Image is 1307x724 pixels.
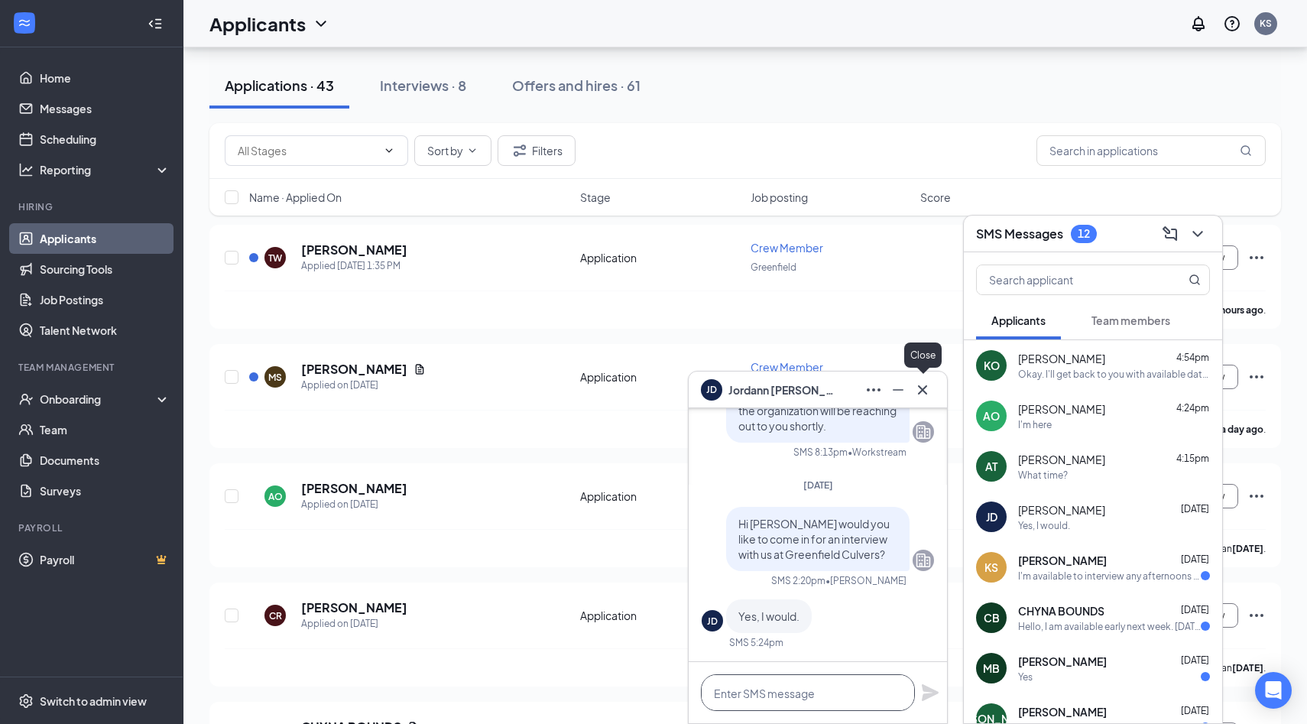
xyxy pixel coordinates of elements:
[40,693,147,709] div: Switch to admin view
[301,258,407,274] div: Applied [DATE] 1:35 PM
[40,445,170,476] a: Documents
[1181,654,1209,666] span: [DATE]
[17,15,32,31] svg: WorkstreamLogo
[921,683,939,702] button: Plane
[920,190,951,205] span: Score
[1018,519,1070,532] div: Yes, I would.
[40,162,171,177] div: Reporting
[984,610,1000,625] div: CB
[1018,603,1104,618] span: CHYNA BOUNDS
[380,76,466,95] div: Interviews · 8
[1232,543,1263,554] b: [DATE]
[886,378,910,402] button: Minimize
[751,261,796,273] span: Greenfield
[580,608,741,623] div: Application
[738,609,799,623] span: Yes, I would.
[1036,135,1266,166] input: Search in applications
[1018,620,1201,633] div: Hello, I am available early next week. [DATE]/[DATE] anytime after 11 am for an interview.
[40,284,170,315] a: Job Postings
[301,361,407,378] h5: [PERSON_NAME]
[301,242,407,258] h5: [PERSON_NAME]
[580,190,611,205] span: Stage
[904,343,942,368] div: Close
[1260,17,1272,30] div: KS
[848,446,906,459] span: • Workstream
[427,145,463,156] span: Sort by
[249,190,342,205] span: Name · Applied On
[1189,15,1208,33] svg: Notifications
[1158,222,1182,246] button: ComposeMessage
[1223,15,1241,33] svg: QuestionInfo
[1176,402,1209,414] span: 4:24pm
[238,142,377,159] input: All Stages
[580,489,741,504] div: Application
[1181,604,1209,615] span: [DATE]
[40,476,170,506] a: Surveys
[1181,503,1209,515] span: [DATE]
[18,521,167,534] div: Payroll
[825,574,906,587] span: • [PERSON_NAME]
[977,265,1158,294] input: Search applicant
[984,560,998,575] div: KS
[466,144,478,157] svg: ChevronDown
[751,190,808,205] span: Job posting
[983,408,1000,424] div: AO
[1018,654,1107,669] span: [PERSON_NAME]
[301,616,407,631] div: Applied on [DATE]
[268,490,283,503] div: AO
[301,497,407,512] div: Applied on [DATE]
[580,369,741,385] div: Application
[1240,144,1252,157] svg: MagnifyingGlass
[1091,313,1170,327] span: Team members
[914,551,932,570] svg: Company
[209,11,306,37] h1: Applicants
[751,241,823,255] span: Crew Member
[40,124,170,154] a: Scheduling
[803,479,833,491] span: [DATE]
[40,93,170,124] a: Messages
[1018,670,1033,683] div: Yes
[1181,705,1209,716] span: [DATE]
[1018,704,1107,719] span: [PERSON_NAME]
[512,76,641,95] div: Offers and hires · 61
[301,378,426,393] div: Applied on [DATE]
[983,661,1000,676] div: MB
[1255,672,1292,709] div: Open Intercom Messenger
[498,135,576,166] button: Filter Filters
[861,378,886,402] button: Ellipses
[268,371,282,384] div: MS
[511,141,529,160] svg: Filter
[985,459,997,474] div: AT
[986,509,997,524] div: JD
[18,200,167,213] div: Hiring
[1018,351,1105,366] span: [PERSON_NAME]
[414,135,491,166] button: Sort byChevronDown
[1247,248,1266,267] svg: Ellipses
[910,378,935,402] button: Cross
[1018,368,1210,381] div: Okay. I'll get back to you with available dates asap
[1189,225,1207,243] svg: ChevronDown
[1247,606,1266,625] svg: Ellipses
[913,381,932,399] svg: Cross
[40,254,170,284] a: Sourcing Tools
[1181,554,1209,565] span: [DATE]
[1161,225,1179,243] svg: ComposeMessage
[738,517,890,561] span: Hi [PERSON_NAME] would you like to come in for an interview with us at Greenfield Culvers?
[580,250,741,265] div: Application
[914,423,932,441] svg: Company
[312,15,330,33] svg: ChevronDown
[1247,368,1266,386] svg: Ellipses
[1221,424,1263,435] b: a day ago
[148,16,163,31] svg: Collapse
[1018,570,1201,583] div: I'm available to interview any afternoons this week up until 6pm
[771,574,825,587] div: SMS 2:20pm
[269,609,282,622] div: CR
[984,358,1000,373] div: KO
[976,226,1063,242] h3: SMS Messages
[1078,227,1090,240] div: 12
[729,636,783,649] div: SMS 5:24pm
[864,381,883,399] svg: Ellipses
[268,252,282,265] div: TW
[18,361,167,374] div: Team Management
[751,360,823,374] span: Crew Member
